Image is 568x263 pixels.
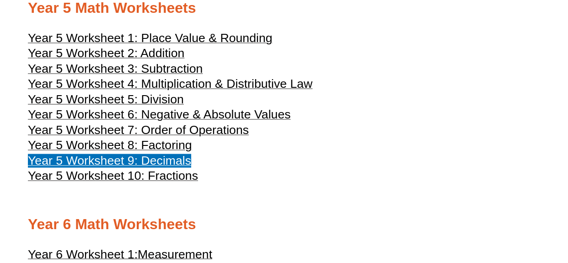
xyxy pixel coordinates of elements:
[138,247,212,261] span: Measurement
[28,142,192,151] a: Year 5 Worksheet 8: Factoring
[28,66,203,75] a: Year 5 Worksheet 3: Subtraction
[28,81,312,90] a: Year 5 Worksheet 4: Multiplication & Distributive Law
[28,169,198,182] span: Year 5 Worksheet 10: Fractions
[28,154,191,167] span: Year 5 Worksheet 9: Decimals
[28,158,191,167] a: Year 5 Worksheet 9: Decimals
[28,127,249,136] a: Year 5 Worksheet 7: Order of Operations
[28,123,249,137] span: Year 5 Worksheet 7: Order of Operations
[28,46,184,60] span: Year 5 Worksheet 2: Addition
[28,247,138,261] span: Year 6 Worksheet 1:
[28,50,184,59] a: Year 5 Worksheet 2: Addition
[28,62,203,75] span: Year 5 Worksheet 3: Subtraction
[28,173,198,182] a: Year 5 Worksheet 10: Fractions
[417,160,568,263] iframe: Chat Widget
[28,107,290,121] span: Year 5 Worksheet 6: Negative & Absolute Values
[28,35,272,44] a: Year 5 Worksheet 1: Place Value & Rounding
[28,112,290,121] a: Year 5 Worksheet 6: Negative & Absolute Values
[28,138,192,152] span: Year 5 Worksheet 8: Factoring
[28,77,312,91] span: Year 5 Worksheet 4: Multiplication & Distributive Law
[28,215,540,234] h2: Year 6 Math Worksheets
[28,31,272,45] span: Year 5 Worksheet 1: Place Value & Rounding
[28,251,212,260] a: Year 6 Worksheet 1:Measurement
[28,97,184,106] a: Year 5 Worksheet 5: Division
[28,92,184,106] span: Year 5 Worksheet 5: Division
